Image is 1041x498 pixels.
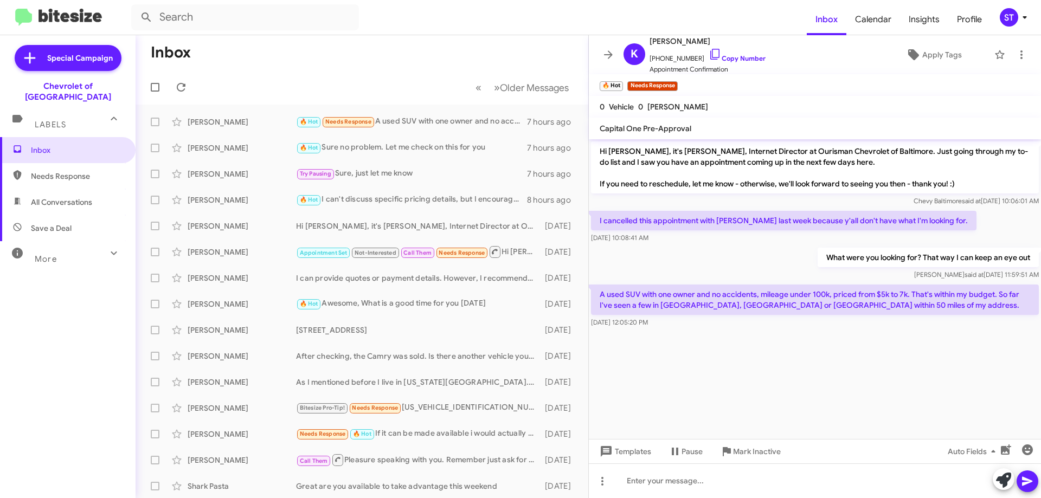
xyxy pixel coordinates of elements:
input: Search [131,4,359,30]
div: [DATE] [539,481,580,491]
span: [DATE] 12:05:20 PM [591,318,648,326]
div: 7 hours ago [527,117,580,127]
div: [PERSON_NAME] [188,403,296,413]
div: [PERSON_NAME] [188,273,296,283]
small: Needs Response [627,81,677,91]
div: [PERSON_NAME] [188,325,296,335]
div: [PERSON_NAME] [188,117,296,127]
button: ST [991,8,1029,27]
a: Inbox [807,4,846,35]
span: Chevy Baltimore [DATE] 10:06:01 AM [914,197,1039,205]
span: Needs Response [439,249,485,256]
button: Mark Inactive [711,442,789,461]
span: 🔥 Hot [353,430,371,437]
span: Not-Interested [355,249,396,256]
span: More [35,254,57,264]
span: said at [965,270,984,279]
span: Bitesize Pro-Tip! [300,404,345,411]
span: Auto Fields [948,442,1000,461]
div: 8 hours ago [527,195,580,205]
div: I can't discuss specific pricing details, but I encourage you to visit our dealership to explore ... [296,193,527,206]
a: Profile [948,4,991,35]
p: What were you looking for? That way I can keep an eye out [818,248,1039,267]
span: [PERSON_NAME] [DATE] 11:59:51 AM [914,270,1039,279]
div: Sure no problem. Let me check on this for you [296,141,527,154]
div: [PERSON_NAME] [188,455,296,465]
div: Sure, just let me know [296,167,527,180]
div: [DATE] [539,377,580,387]
span: Pause [682,442,703,461]
div: [DATE] [539,429,580,439]
span: Calendar [846,4,900,35]
span: Needs Response [31,171,123,182]
span: Needs Response [325,118,371,125]
span: Labels [35,120,66,130]
div: Shark Pasta [188,481,296,491]
span: » [494,81,500,94]
div: [DATE] [539,221,580,231]
h1: Inbox [151,44,191,61]
div: A used SUV with one owner and no accidents, mileage under 100k, priced from $5k to 7k. That's wit... [296,115,527,128]
span: Needs Response [352,404,398,411]
div: [PERSON_NAME] [188,351,296,361]
div: [DATE] [539,455,580,465]
span: Capital One Pre-Approval [600,124,691,133]
div: ST [1000,8,1018,27]
button: Apply Tags [878,45,989,64]
span: 🔥 Hot [300,300,318,307]
button: Templates [589,442,660,461]
div: [PERSON_NAME] [188,429,296,439]
span: [PERSON_NAME] [650,35,766,48]
button: Auto Fields [939,442,1008,461]
div: After checking, the Camry was sold. Is there another vehicle you would be interested in or would ... [296,351,539,361]
span: Mark Inactive [733,442,781,461]
div: [PERSON_NAME] [188,377,296,387]
span: Appointment Set [300,249,348,256]
span: Save a Deal [31,223,72,234]
div: [DATE] [539,273,580,283]
div: Great are you available to take advantage this weekend [296,481,539,491]
span: Try Pausing [300,170,331,177]
span: [PHONE_NUMBER] [650,48,766,64]
span: 🔥 Hot [300,196,318,203]
div: [PERSON_NAME] [188,143,296,153]
span: Inbox [31,145,123,156]
div: Pleasure speaking with you. Remember just ask for [PERSON_NAME] when you arrive. [296,453,539,467]
button: Next [487,76,575,99]
div: [DATE] [539,299,580,309]
span: [DATE] 10:08:41 AM [591,234,648,242]
p: I cancelled this appointment with [PERSON_NAME] last week because y'all don't have what I'm looki... [591,211,976,230]
span: Apply Tags [922,45,962,64]
a: Special Campaign [15,45,121,71]
span: K [631,46,638,63]
button: Pause [660,442,711,461]
div: I can provide quotes or payment details. However, I recommend visiting the dealership to discuss ... [296,273,539,283]
span: Call Them [403,249,432,256]
span: [PERSON_NAME] [647,102,708,112]
nav: Page navigation example [470,76,575,99]
div: [PERSON_NAME] [188,195,296,205]
span: 🔥 Hot [300,118,318,125]
div: 7 hours ago [527,143,580,153]
div: [PERSON_NAME] [188,169,296,179]
button: Previous [469,76,488,99]
span: Needs Response [300,430,346,437]
a: Insights [900,4,948,35]
span: « [475,81,481,94]
a: Copy Number [709,54,766,62]
span: Appointment Confirmation [650,64,766,75]
span: 🔥 Hot [300,144,318,151]
div: [DATE] [539,325,580,335]
small: 🔥 Hot [600,81,623,91]
div: [STREET_ADDRESS] [296,325,539,335]
span: Templates [597,442,651,461]
div: [DATE] [539,351,580,361]
div: [DATE] [539,403,580,413]
div: If it can be made available i would actually prefer that [296,428,539,440]
span: Vehicle [609,102,634,112]
span: Special Campaign [47,53,113,63]
div: As I mentioned before I live in [US_STATE][GEOGRAPHIC_DATA]. Please send me the updated pricing f... [296,377,539,387]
